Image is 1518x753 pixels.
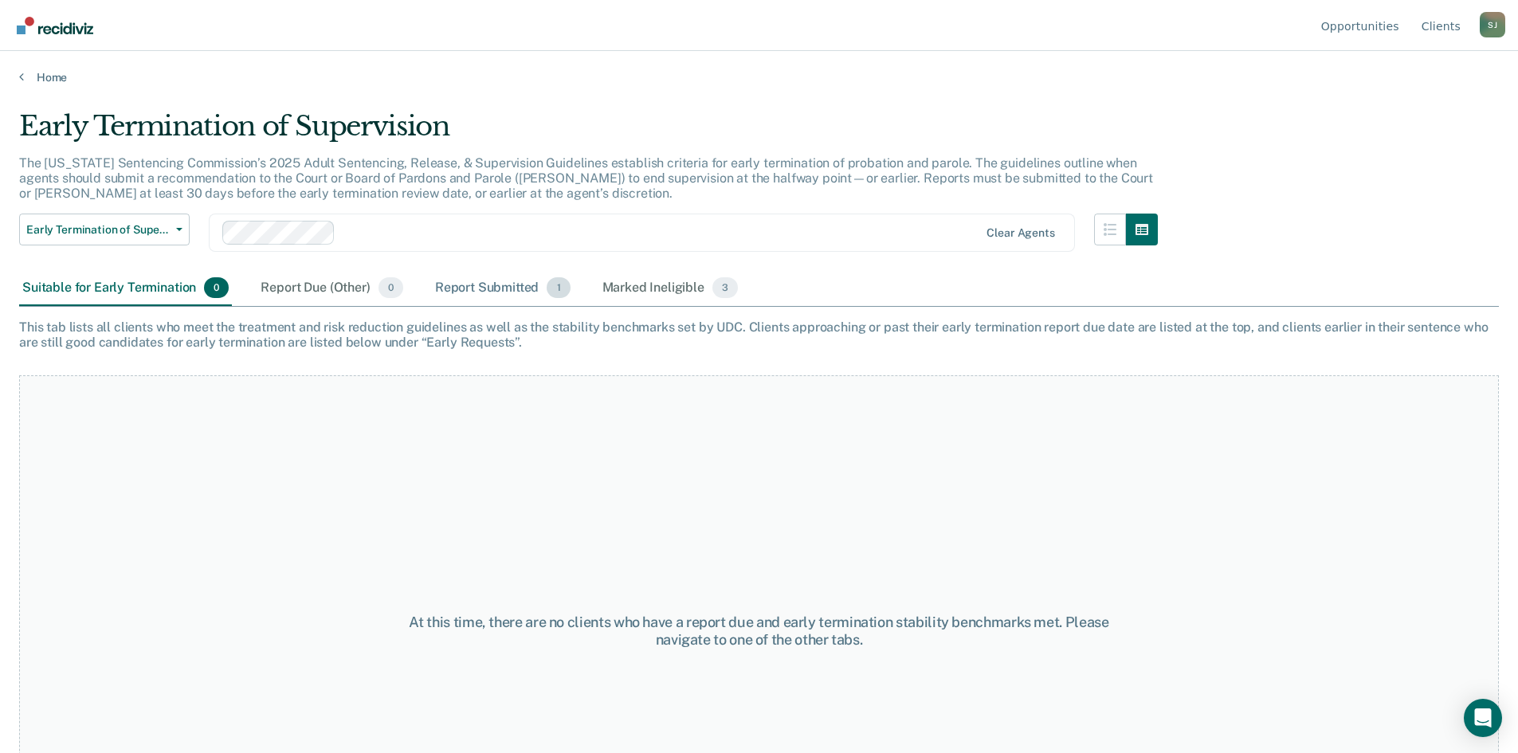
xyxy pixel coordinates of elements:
a: Home [19,70,1499,84]
div: Report Due (Other)0 [257,271,406,306]
img: Recidiviz [17,17,93,34]
div: Early Termination of Supervision [19,110,1158,155]
button: Profile dropdown button [1480,12,1505,37]
span: 1 [547,277,570,298]
div: This tab lists all clients who meet the treatment and risk reduction guidelines as well as the st... [19,320,1499,350]
span: 3 [712,277,738,298]
span: Early Termination of Supervision [26,223,170,237]
span: 0 [204,277,229,298]
p: The [US_STATE] Sentencing Commission’s 2025 Adult Sentencing, Release, & Supervision Guidelines e... [19,155,1153,201]
div: At this time, there are no clients who have a report due and early termination stability benchmar... [390,614,1129,648]
div: Report Submitted1 [432,271,574,306]
div: Marked Ineligible3 [599,271,742,306]
div: S J [1480,12,1505,37]
div: Clear agents [987,226,1054,240]
div: Suitable for Early Termination0 [19,271,232,306]
div: Open Intercom Messenger [1464,699,1502,737]
span: 0 [379,277,403,298]
button: Early Termination of Supervision [19,214,190,245]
